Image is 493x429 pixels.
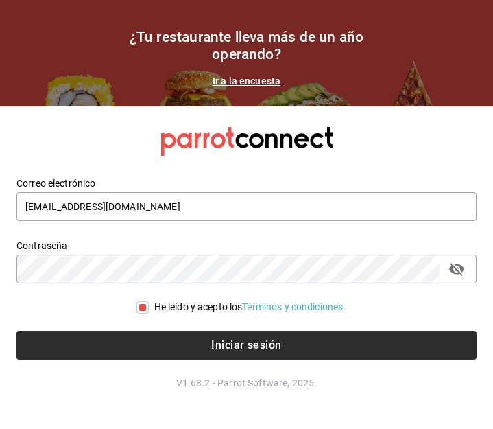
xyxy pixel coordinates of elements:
p: V1.68.2 - Parrot Software, 2025. [16,376,477,390]
label: Correo electrónico [16,178,477,188]
button: Iniciar sesión [16,331,477,360]
a: Ir a la encuesta [213,76,280,86]
button: passwordField [445,257,468,281]
div: He leído y acepto los [154,300,346,314]
h1: ¿Tu restaurante lleva más de un año operando? [110,29,384,63]
input: Ingresa tu correo electrónico [16,192,477,221]
a: Términos y condiciones. [242,301,346,312]
label: Contraseña [16,241,477,251]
